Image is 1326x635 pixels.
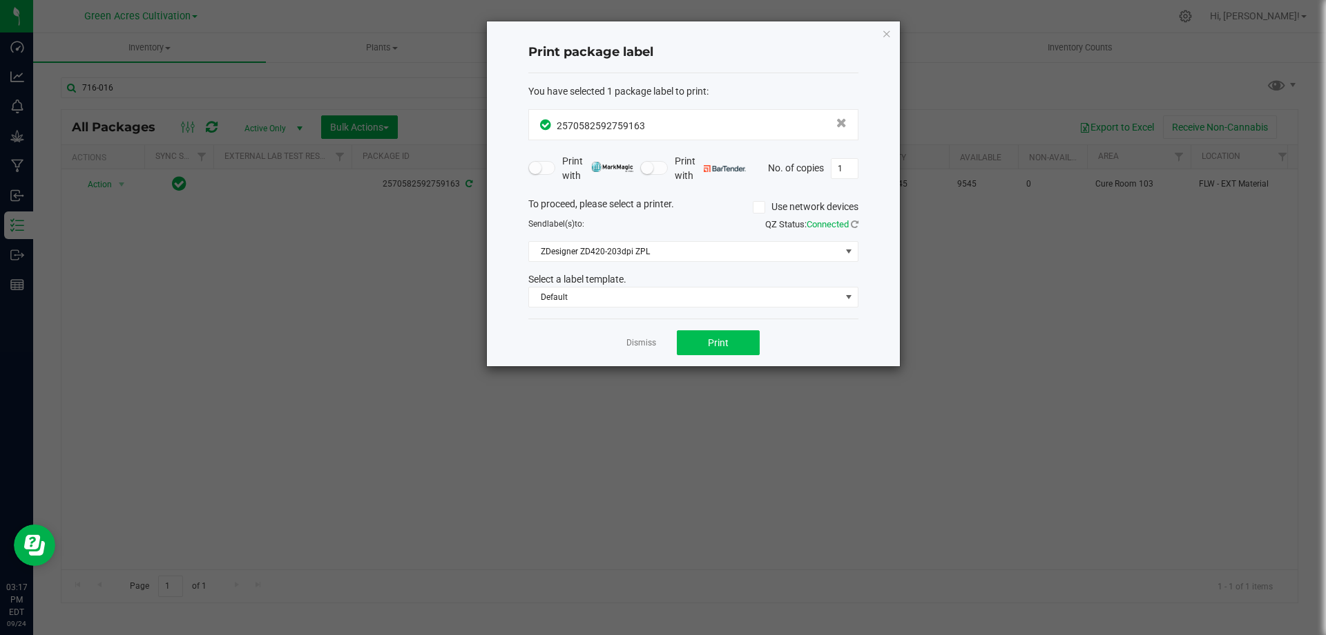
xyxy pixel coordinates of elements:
[562,154,633,183] span: Print with
[677,330,760,355] button: Print
[540,117,553,132] span: In Sync
[557,120,645,131] span: 2570582592759163
[765,219,858,229] span: QZ Status:
[753,200,858,214] label: Use network devices
[675,154,746,183] span: Print with
[529,287,840,307] span: Default
[704,165,746,172] img: bartender.png
[529,242,840,261] span: ZDesigner ZD420-203dpi ZPL
[626,337,656,349] a: Dismiss
[547,219,575,229] span: label(s)
[518,197,869,218] div: To proceed, please select a printer.
[528,84,858,99] div: :
[807,219,849,229] span: Connected
[768,162,824,173] span: No. of copies
[591,162,633,172] img: mark_magic_cybra.png
[14,524,55,566] iframe: Resource center
[528,219,584,229] span: Send to:
[528,44,858,61] h4: Print package label
[518,272,869,287] div: Select a label template.
[708,337,729,348] span: Print
[528,86,707,97] span: You have selected 1 package label to print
